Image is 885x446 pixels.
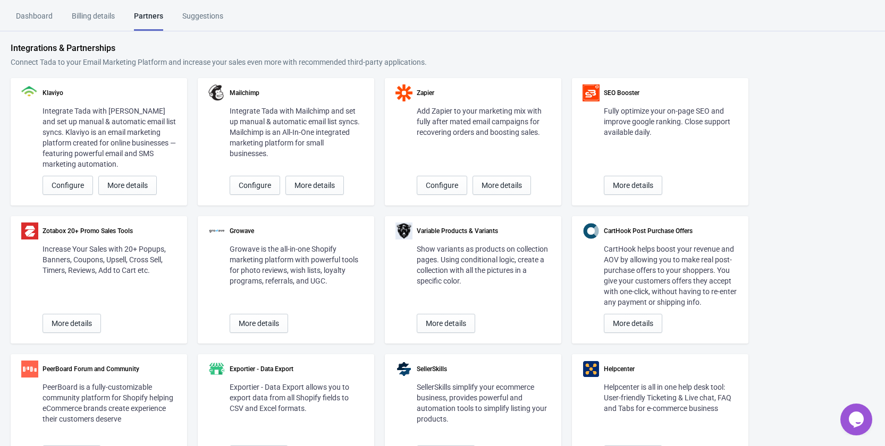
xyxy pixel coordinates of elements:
[43,106,176,169] div: Integrate Tada with [PERSON_NAME] and set up manual & automatic email list syncs. Klaviyo is an e...
[395,84,412,101] img: zapier.svg
[208,84,225,101] img: mailchimp.png
[417,227,551,235] div: Variable Products & Variants
[417,176,467,195] button: Configure
[482,181,522,190] span: More details
[583,84,600,101] img: partner-seobooster-logo.png
[43,365,176,373] div: PeerBoard Forum and Community
[604,106,738,138] div: Fully optimize your on-page SEO and improve google ranking. Close support available daily.
[134,11,163,31] div: Partners
[230,244,364,286] div: Growave is the all-in-one Shopify marketing platform with powerful tools for photo reviews, wish ...
[395,222,412,239] img: partner-variants-logo.png
[72,11,115,29] div: Billing details
[604,365,738,373] div: Helpcenter
[98,176,157,195] button: More details
[613,181,653,190] span: More details
[417,365,551,373] div: SellerSkills
[230,89,364,97] div: Mailchimp
[52,181,84,190] span: Configure
[426,181,458,190] span: Configure
[417,382,551,424] div: SellerSkills simplify your ecommerce business, provides powerful and automation tools to simplify...
[417,106,551,138] div: Add Zapier to your marketing mix with fully after mated email campaigns for recovering orders and...
[11,57,874,67] div: Connect Tada to your Email Marketing Platform and increase your sales even more with recommended ...
[43,382,176,424] div: PeerBoard is a fully-customizable community platform for Shopify helping eCommerce brands create ...
[11,42,874,55] div: Integrations & Partnerships
[426,319,466,328] span: More details
[182,11,223,29] div: Suggestions
[417,89,551,97] div: Zapier
[417,244,551,286] div: Show variants as products on collection pages. Using conditional logic, create a collection with ...
[840,404,874,435] iframe: chat widget
[239,319,279,328] span: More details
[604,176,662,195] button: More details
[395,361,412,378] img: partner-sellerskills-logo.png
[21,86,38,97] img: klaviyo.png
[43,227,176,235] div: Zotabox 20+ Promo Sales Tools
[43,176,93,195] button: Configure
[604,89,738,97] div: SEO Booster
[583,222,600,239] img: partner-carthook-logo.png
[583,361,600,378] img: partner-helpcenter-logo.png
[285,176,344,195] button: More details
[417,314,475,333] button: More details
[230,227,364,235] div: Growave
[473,176,531,195] button: More details
[43,314,101,333] button: More details
[208,361,225,378] img: partner-exportier-logo.png
[230,314,288,333] button: More details
[21,222,38,239] img: partner-zotabox-logo.png
[294,181,335,190] span: More details
[43,89,176,97] div: Klaviyo
[604,314,662,333] button: More details
[230,365,364,373] div: Exportier - Data Export
[604,227,738,235] div: CartHook Post Purchase Offers
[613,319,653,328] span: More details
[604,382,738,414] div: Helpcenter is all in one help desk tool: User-friendly Ticketing & Live chat, FAQ and Tabs for e-...
[604,244,738,307] div: CartHook helps boost your revenue and AOV by allowing you to make real post-purchase offers to yo...
[52,319,92,328] span: More details
[107,181,148,190] span: More details
[230,106,364,159] div: Integrate Tada with Mailchimp and set up manual & automatic email list syncs. Mailchimp is an All...
[230,382,364,414] div: Exportier - Data Export allows you to export data from all Shopify fields to CSV and Excel formats.
[239,181,271,190] span: Configure
[16,11,53,29] div: Dashboard
[21,361,38,378] img: partner-peerboard-logo.png
[230,176,280,195] button: Configure
[208,222,225,239] img: partner-growave-logo.png
[43,244,176,276] div: Increase Your Sales with 20+ Popups, Banners, Coupons, Upsell, Cross Sell, Timers, Reviews, Add t...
